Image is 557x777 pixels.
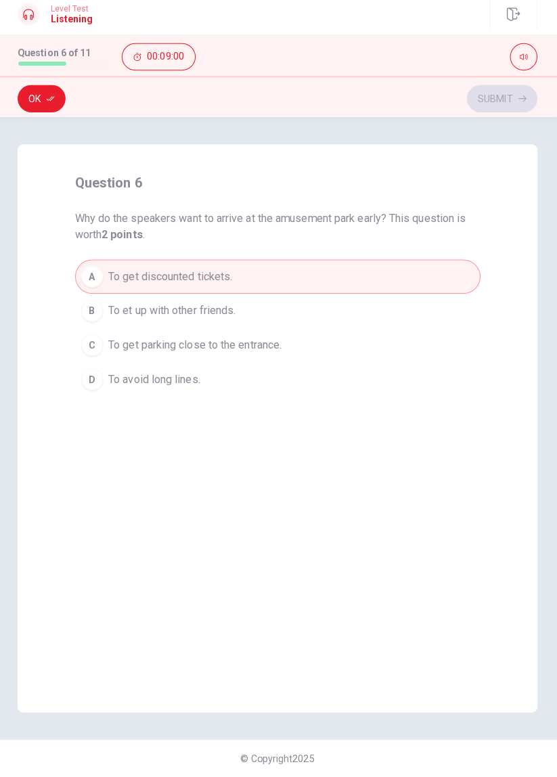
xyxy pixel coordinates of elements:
[79,299,479,333] button: BTo et up with other friends.
[79,179,145,200] h4: question 6
[79,217,479,249] span: Why do the speakers want to arrive at the amusement park early? This question is worth .
[112,376,202,392] span: To avoid long lines.
[112,308,238,324] span: To et up with other friends.
[85,271,106,293] div: A
[85,305,106,327] div: B
[105,234,146,247] b: 2 points
[112,342,283,358] span: To get parking close to the entrance.
[112,274,234,290] span: To get discounted tickets.
[54,22,96,33] h1: Listening
[22,56,108,66] h1: Question 6 of 11
[79,367,479,401] button: DTo avoid long lines.
[79,333,479,367] button: CTo get parking close to the entrance.
[150,60,186,70] span: 00:09:00
[242,753,315,764] span: © Copyright 2025
[85,339,106,361] div: C
[54,13,96,22] span: Level Test
[79,265,479,299] button: ATo get discounted tickets.
[22,93,69,120] button: Ok
[125,51,198,79] button: 00:09:00
[85,373,106,395] div: D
